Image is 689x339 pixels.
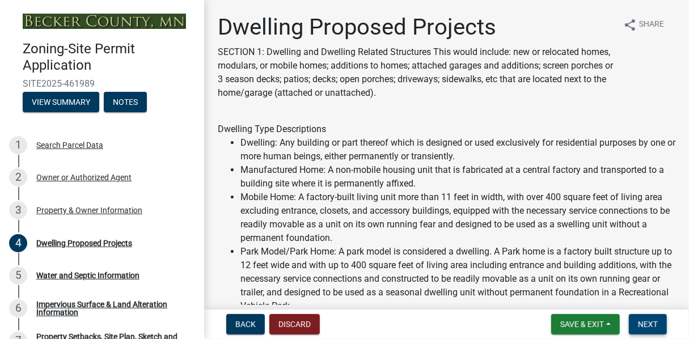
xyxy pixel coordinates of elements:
li: Mobile Home: A factory-built living unit more than 11 feet in width, with over 400 square feet of... [240,190,675,245]
span: Next [638,320,658,329]
button: Notes [104,92,147,112]
button: Back [226,314,265,334]
div: 2 [9,168,27,187]
button: Next [629,314,667,334]
h4: Zoning-Site Permit Application [23,41,195,74]
i: share [623,18,637,32]
wm-modal-confirm: Summary [23,98,99,107]
span: Save & Exit [560,320,604,329]
button: Save & Exit [551,314,620,334]
wm-modal-confirm: Notes [104,98,147,107]
button: View Summary [23,92,99,112]
div: 3 [9,201,27,219]
div: 1 [9,136,27,154]
div: Water and Septic Information [36,272,140,279]
div: Impervious Surface & Land Alteration Information [36,300,186,316]
li: Manufactured Home: A non-mobile housing unit that is fabricated at a central factory and transpor... [240,163,675,190]
img: Becker County, Minnesota [23,14,186,29]
li: Park Model/Park Home: A park model is considered a dwelling. A Park home is a factory built struc... [240,245,675,313]
div: Dwelling Proposed Projects [36,239,132,247]
div: 5 [9,266,27,285]
button: Discard [269,314,320,334]
div: Search Parcel Data [36,141,103,149]
div: Dwelling Type Descriptions [218,122,675,313]
button: shareShare [614,14,673,36]
h1: Dwelling Proposed Projects [218,14,614,41]
span: SITE2025-461989 [23,78,181,89]
div: 6 [9,299,27,317]
div: Owner or Authorized Agent [36,173,132,181]
p: SECTION 1: Dwelling and Dwelling Related Structures This would include: new or relocated homes, m... [218,45,614,100]
div: 4 [9,234,27,252]
div: Property & Owner Information [36,206,142,214]
span: Back [235,320,256,329]
span: Share [639,18,664,32]
li: Dwelling: Any building or part thereof which is designed or used exclusively for residential purp... [240,136,675,163]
